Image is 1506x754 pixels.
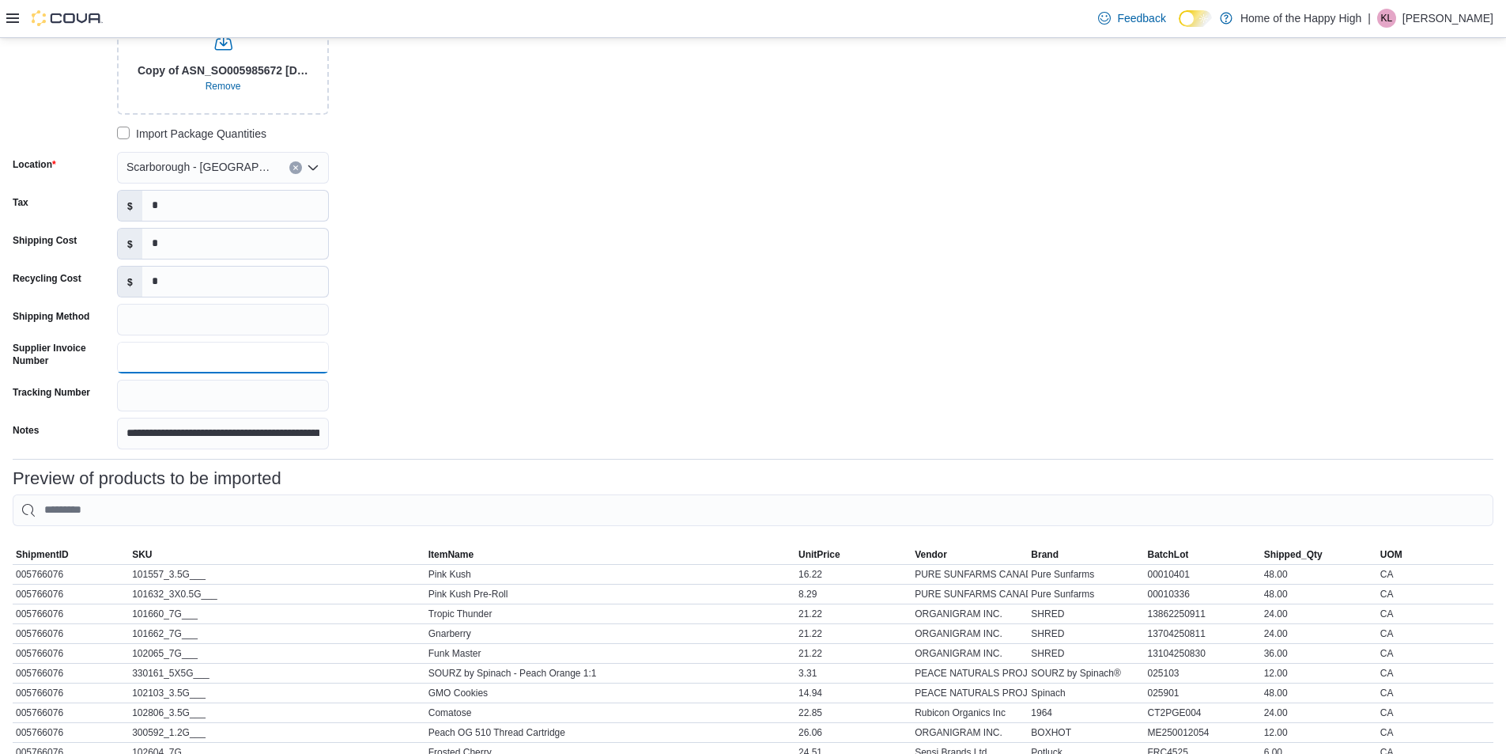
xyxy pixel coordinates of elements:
[1028,664,1144,683] div: SOURZ by Spinach®
[428,548,474,561] span: ItemName
[1028,703,1144,722] div: 1964
[13,624,129,643] div: 005766076
[1380,548,1402,561] span: UOM
[795,624,912,643] div: 21.22
[1028,585,1144,604] div: Pure Sunfarms
[1264,548,1323,561] span: Shipped_Qty
[1240,9,1361,28] p: Home of the Happy High
[1377,585,1493,604] div: CA
[1031,548,1059,561] span: Brand
[1092,2,1172,34] a: Feedback
[289,161,302,174] button: Clear input
[1377,684,1493,703] div: CA
[425,703,795,722] div: Comatose
[199,77,247,96] button: Clear selected files
[132,548,152,561] span: SKU
[118,191,142,221] label: $
[129,565,425,584] div: 101557_3.5G___
[118,229,142,259] label: $
[307,161,319,174] button: Open list of options
[1144,545,1260,564] button: BatchLot
[117,124,266,143] label: Import Package Quantities
[1261,585,1377,604] div: 48.00
[1261,703,1377,722] div: 24.00
[795,604,912,623] div: 21.22
[129,624,425,643] div: 101662_7G___
[13,703,129,722] div: 005766076
[1261,723,1377,742] div: 12.00
[1144,684,1260,703] div: 025901
[795,644,912,663] div: 21.22
[13,386,90,399] label: Tracking Number
[912,664,1028,683] div: PEACE NATURALS PROJECT INC.
[13,723,129,742] div: 005766076
[1377,644,1493,663] div: CA
[1179,10,1212,27] input: Dark Mode
[1261,684,1377,703] div: 48.00
[1261,644,1377,663] div: 36.00
[912,684,1028,703] div: PEACE NATURALS PROJECT INC.
[1144,664,1260,683] div: 025103
[1144,585,1260,604] div: 00010336
[13,604,129,623] div: 005766076
[425,604,795,623] div: Tropic Thunder
[1028,624,1144,643] div: SHRED
[13,424,39,437] label: Notes
[1147,548,1188,561] span: BatchLot
[13,158,56,171] label: Location
[1381,9,1393,28] span: KL
[912,585,1028,604] div: PURE SUNFARMS CANADA CORP.
[13,664,129,683] div: 005766076
[912,565,1028,584] div: PURE SUNFARMS CANADA CORP.
[425,664,795,683] div: SOURZ by Spinach - Peach Orange 1:1
[117,13,329,115] input: Use aria labels when no actual label is in use
[1377,703,1493,722] div: CA
[129,723,425,742] div: 300592_1.2G___
[1261,604,1377,623] div: 24.00
[206,80,241,93] span: Remove
[13,565,129,584] div: 005766076
[1117,10,1165,26] span: Feedback
[795,684,912,703] div: 14.94
[1402,9,1493,28] p: [PERSON_NAME]
[1028,604,1144,623] div: SHRED
[795,565,912,584] div: 16.22
[912,604,1028,623] div: ORGANIGRAM INC.
[129,664,425,683] div: 330161_5X5G___
[425,684,795,703] div: GMO Cookies
[1144,624,1260,643] div: 13704250811
[912,703,1028,722] div: Rubicon Organics Inc
[129,684,425,703] div: 102103_3.5G___
[1261,545,1377,564] button: Shipped_Qty
[13,234,77,247] label: Shipping Cost
[129,545,425,564] button: SKU
[795,703,912,722] div: 22.85
[1028,684,1144,703] div: Spinach
[1261,664,1377,683] div: 12.00
[1368,9,1371,28] p: |
[1179,27,1180,28] span: Dark Mode
[1028,545,1144,564] button: Brand
[1144,604,1260,623] div: 13862250911
[13,644,129,663] div: 005766076
[1377,723,1493,742] div: CA
[425,624,795,643] div: Gnarberry
[915,548,947,561] span: Vendor
[1144,644,1260,663] div: 13104250830
[1377,545,1493,564] button: UOM
[118,267,142,297] label: $
[795,585,912,604] div: 8.29
[425,565,795,584] div: Pink Kush
[795,545,912,564] button: UnitPrice
[13,684,129,703] div: 005766076
[425,723,795,742] div: Peach OG 510 Thread Cartridge
[129,703,425,722] div: 102806_3.5G___
[795,664,912,683] div: 3.31
[1028,723,1144,742] div: BOXHOT
[13,196,28,209] label: Tax
[912,723,1028,742] div: ORGANIGRAM INC.
[1028,565,1144,584] div: Pure Sunfarms
[32,10,103,26] img: Cova
[13,585,129,604] div: 005766076
[13,469,281,488] h3: Preview of products to be imported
